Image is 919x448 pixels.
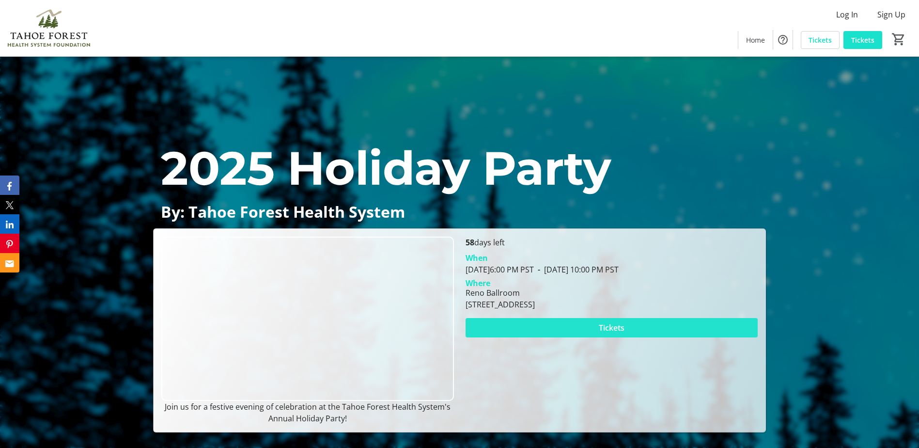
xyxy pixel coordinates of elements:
span: Home [746,35,765,45]
p: Join us for a festive evening of celebration at the Tahoe Forest Health System's Annual Holiday P... [161,401,453,424]
p: By: Tahoe Forest Health System [161,203,758,220]
span: Tickets [851,35,874,45]
p: days left [466,237,758,248]
span: [DATE] 6:00 PM PST [466,264,534,275]
div: Reno Ballroom [466,287,535,299]
a: Home [738,31,773,49]
button: Help [773,30,793,49]
span: Log In [836,9,858,20]
a: Tickets [843,31,882,49]
span: 58 [466,237,474,248]
span: 2025 Holiday Party [161,140,610,196]
span: Tickets [599,322,624,334]
button: Log In [828,7,866,22]
div: [STREET_ADDRESS] [466,299,535,310]
img: Tahoe Forest Health System Foundation's Logo [6,4,92,52]
button: Sign Up [870,7,913,22]
span: Sign Up [877,9,905,20]
span: - [534,264,544,275]
img: Campaign CTA Media Photo [161,237,453,401]
div: When [466,252,488,264]
button: Cart [890,31,907,48]
div: Where [466,279,490,287]
button: Tickets [466,318,758,337]
a: Tickets [801,31,840,49]
span: Tickets [809,35,832,45]
span: [DATE] 10:00 PM PST [534,264,619,275]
